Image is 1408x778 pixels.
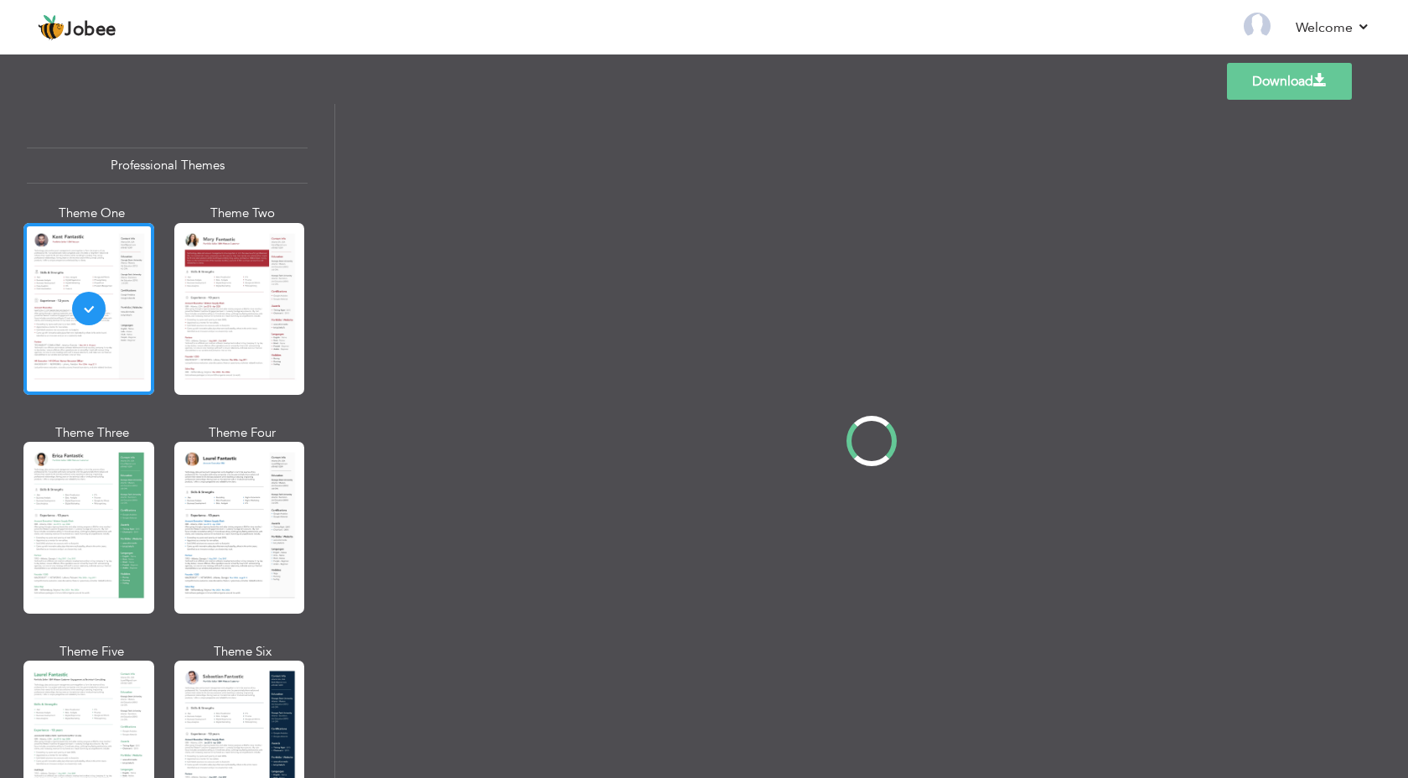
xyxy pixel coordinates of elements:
[1227,63,1352,100] a: Download
[38,14,65,41] img: jobee.io
[65,21,116,39] span: Jobee
[1296,18,1370,38] a: Welcome
[1244,13,1271,39] img: Profile Img
[38,14,116,41] a: Jobee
